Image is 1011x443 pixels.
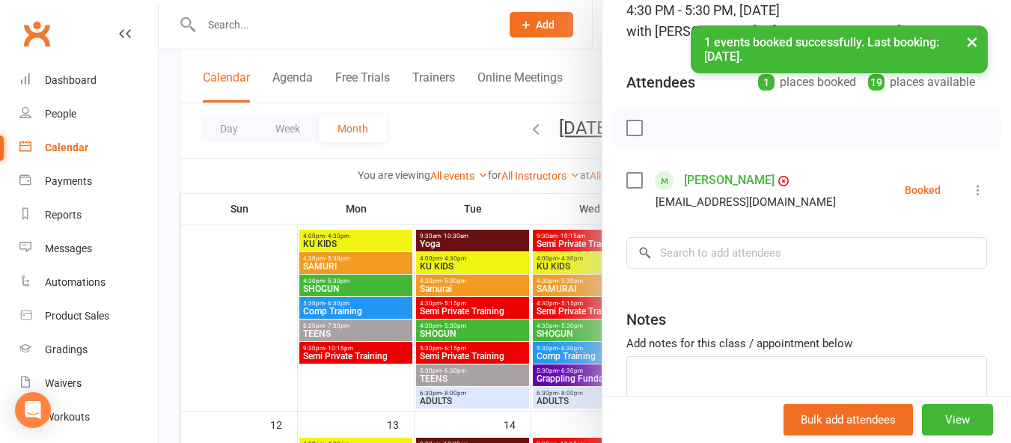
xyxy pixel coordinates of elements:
[626,334,987,352] div: Add notes for this class / appointment below
[19,165,158,198] a: Payments
[19,400,158,434] a: Workouts
[784,404,913,436] button: Bulk add attendees
[18,15,55,52] a: Clubworx
[45,343,88,355] div: Gradings
[15,392,51,428] div: Open Intercom Messenger
[19,333,158,367] a: Gradings
[45,141,88,153] div: Calendar
[19,131,158,165] a: Calendar
[45,411,90,423] div: Workouts
[905,185,941,195] div: Booked
[626,23,757,39] span: with [PERSON_NAME]
[45,108,76,120] div: People
[45,175,92,187] div: Payments
[959,25,986,58] button: ×
[19,299,158,333] a: Product Sales
[19,97,158,131] a: People
[19,198,158,232] a: Reports
[757,23,902,39] span: at [GEOGRAPHIC_DATA]
[45,310,109,322] div: Product Sales
[626,237,987,269] input: Search to add attendees
[19,266,158,299] a: Automations
[684,168,775,192] a: [PERSON_NAME]
[656,192,836,212] div: [EMAIL_ADDRESS][DOMAIN_NAME]
[691,25,989,73] div: 1 events booked successfully. Last booking: [DATE].
[868,74,885,91] div: 19
[19,232,158,266] a: Messages
[758,74,775,91] div: 1
[45,74,97,86] div: Dashboard
[19,367,158,400] a: Waivers
[45,276,106,288] div: Automations
[868,72,975,93] div: places available
[626,72,695,93] div: Attendees
[922,404,993,436] button: View
[45,377,82,389] div: Waivers
[45,242,92,254] div: Messages
[626,309,666,330] div: Notes
[45,209,82,221] div: Reports
[19,64,158,97] a: Dashboard
[758,72,856,93] div: places booked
